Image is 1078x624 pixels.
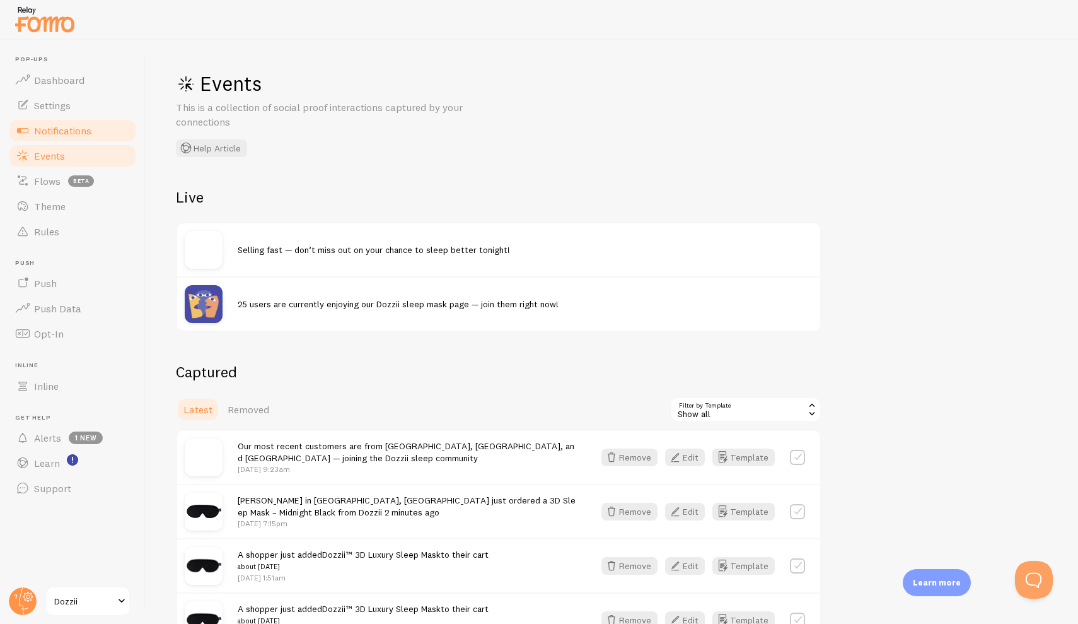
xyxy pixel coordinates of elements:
[34,457,60,469] span: Learn
[8,425,137,450] a: Alerts 1 new
[45,586,130,616] a: Dozzii
[8,118,137,143] a: Notifications
[34,302,81,315] span: Push Data
[15,362,137,370] span: Inline
[322,549,441,560] a: Dozzii™ 3D Luxury Sleep Mask
[601,503,658,521] button: Remove
[665,449,705,466] button: Edit
[34,175,61,187] span: Flows
[238,464,579,474] p: [DATE] 9:23am
[712,503,775,521] button: Template
[176,139,247,157] button: Help Article
[665,449,712,466] a: Edit
[176,100,478,129] p: This is a collection of social proof interactions captured by your connections
[176,397,220,422] a: Latest
[238,572,489,583] p: [DATE] 1:51am
[8,271,137,296] a: Push
[8,168,137,194] a: Flows beta
[34,124,91,137] span: Notifications
[34,380,59,392] span: Inline
[238,518,579,529] p: [DATE] 7:15pm
[8,93,137,118] a: Settings
[185,231,223,269] img: no_image.svg
[228,403,269,416] span: Removed
[238,298,559,310] span: 25 users are currently enjoying our Dozzii sleep mask page — join them right now!
[183,403,212,416] span: Latest
[913,577,961,589] p: Learn more
[185,439,223,476] img: no_image.svg
[238,440,574,464] span: Our most recent customers are from [GEOGRAPHIC_DATA], [GEOGRAPHIC_DATA], and [GEOGRAPHIC_DATA] — ...
[8,296,137,321] a: Push Data
[34,74,84,86] span: Dashboard
[8,476,137,501] a: Support
[903,569,971,596] div: Learn more
[238,549,489,572] span: A shopper just added to their cart
[176,187,821,207] h2: Live
[8,194,137,219] a: Theme
[665,503,705,521] button: Edit
[665,557,712,575] a: Edit
[34,482,71,495] span: Support
[665,503,712,521] a: Edit
[712,557,775,575] button: Template
[176,362,821,382] h2: Captured
[238,561,489,572] small: about [DATE]
[34,99,71,112] span: Settings
[15,414,137,422] span: Get Help
[8,68,137,93] a: Dashboard
[15,56,137,64] span: Pop-ups
[15,259,137,268] span: Push
[34,150,65,162] span: Events
[665,557,705,575] button: Edit
[176,71,554,97] h1: Events
[322,603,441,615] a: Dozzii™ 3D Luxury Sleep Mask
[34,277,57,290] span: Push
[1015,561,1053,599] iframe: Help Scout Beacon - Open
[13,3,76,35] img: fomo-relay-logo-orange.svg
[601,557,658,575] button: Remove
[34,200,66,213] span: Theme
[68,175,94,187] span: beta
[601,449,658,466] button: Remove
[8,450,137,476] a: Learn
[185,493,223,531] img: Dozzii_3DLuxurySleepMask_small.png
[238,495,576,518] span: [PERSON_NAME] in [GEOGRAPHIC_DATA], [GEOGRAPHIC_DATA] just ordered a 3D Sleep Mask – Midnight Bla...
[54,594,114,609] span: Dozzii
[8,219,137,244] a: Rules
[238,244,510,256] span: Selling fast — don’t miss out on your chance to sleep better tonight!
[8,143,137,168] a: Events
[69,432,103,444] span: 1 new
[220,397,277,422] a: Removed
[185,285,223,323] img: pageviews.png
[34,225,59,238] span: Rules
[34,327,64,340] span: Opt-In
[670,397,821,422] div: Show all
[712,449,775,466] button: Template
[34,432,61,444] span: Alerts
[67,454,78,466] svg: <p>Watch New Feature Tutorials!</p>
[8,321,137,346] a: Opt-In
[185,547,223,585] img: Dozzii_3DLuxurySleepMask.png
[8,374,137,399] a: Inline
